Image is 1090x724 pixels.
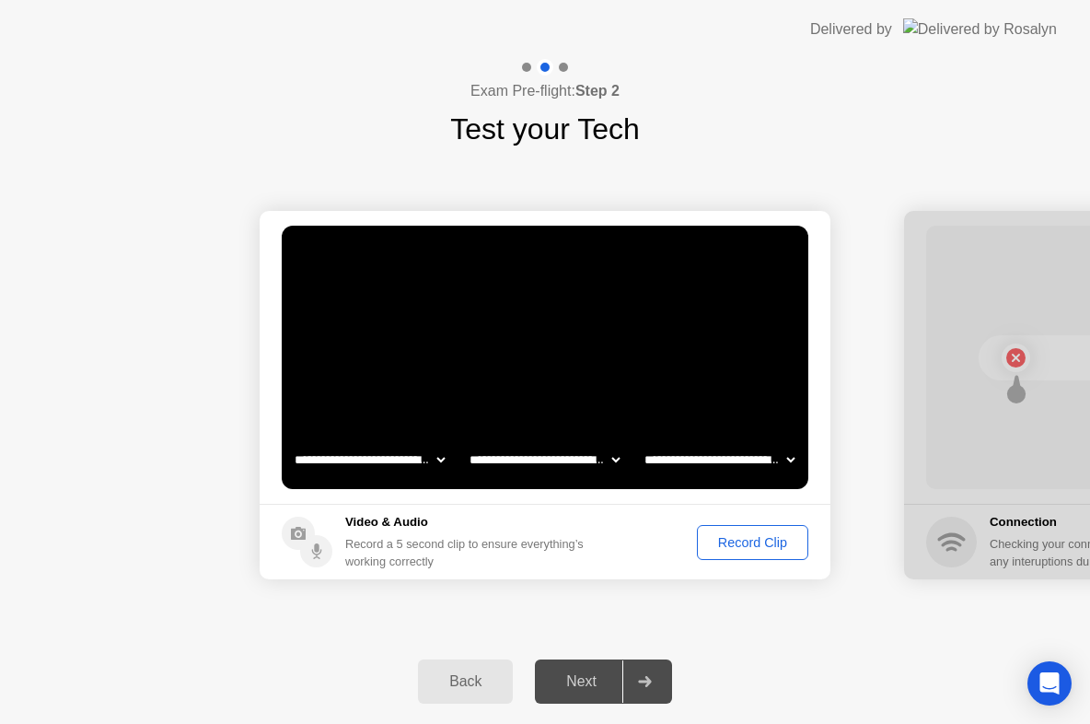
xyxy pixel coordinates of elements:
[423,673,507,690] div: Back
[575,83,620,99] b: Step 2
[703,535,802,550] div: Record Clip
[345,513,591,531] h5: Video & Audio
[450,107,640,151] h1: Test your Tech
[418,660,513,704] button: Back
[1027,661,1072,706] div: Open Intercom Messenger
[810,18,892,41] div: Delivered by
[466,441,623,478] select: Available speakers
[697,525,808,560] button: Record Clip
[540,673,622,690] div: Next
[470,80,620,102] h4: Exam Pre-flight:
[903,18,1057,40] img: Delivered by Rosalyn
[345,535,591,570] div: Record a 5 second clip to ensure everything’s working correctly
[641,441,798,478] select: Available microphones
[535,660,672,704] button: Next
[291,441,448,478] select: Available cameras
